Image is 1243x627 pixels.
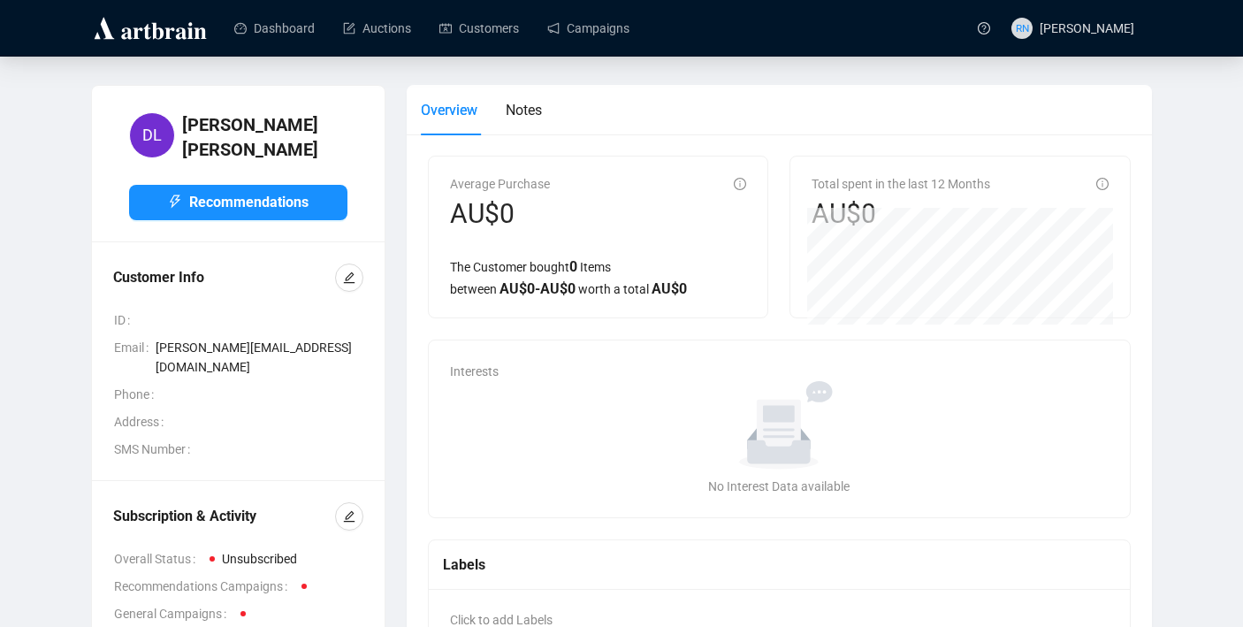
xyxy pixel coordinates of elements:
[457,477,1102,496] div: No Interest Data available
[450,256,746,300] div: The Customer bought Items between worth a total
[114,338,156,377] span: Email
[450,197,550,231] div: AU$0
[114,604,233,623] span: General Campaigns
[812,197,990,231] div: AU$0
[168,195,182,209] span: thunderbolt
[443,554,1116,576] div: Labels
[114,310,137,330] span: ID
[547,5,629,51] a: Campaigns
[506,102,542,119] span: Notes
[114,385,161,404] span: Phone
[182,112,347,162] h4: [PERSON_NAME] [PERSON_NAME]
[114,549,202,569] span: Overall Status
[343,5,411,51] a: Auctions
[450,177,550,191] span: Average Purchase
[421,102,477,119] span: Overview
[1040,21,1134,35] span: [PERSON_NAME]
[222,552,297,566] span: Unsubscribed
[569,258,577,275] span: 0
[450,364,499,378] span: Interests
[1096,178,1109,190] span: info-circle
[91,14,210,42] img: logo
[978,22,990,34] span: question-circle
[343,510,355,523] span: edit
[652,280,687,297] span: AU$ 0
[1015,19,1029,36] span: RN
[439,5,519,51] a: Customers
[189,191,309,213] span: Recommendations
[114,412,171,432] span: Address
[343,271,355,284] span: edit
[114,577,294,596] span: Recommendations Campaigns
[234,5,315,51] a: Dashboard
[129,185,347,220] button: Recommendations
[812,177,990,191] span: Total spent in the last 12 Months
[734,178,746,190] span: info-circle
[156,338,363,377] span: [PERSON_NAME][EMAIL_ADDRESS][DOMAIN_NAME]
[113,506,335,527] div: Subscription & Activity
[142,123,162,148] span: DL
[113,267,335,288] div: Customer Info
[450,613,553,627] span: Click to add Labels
[114,440,197,459] span: SMS Number
[499,280,576,297] span: AU$ 0 - AU$ 0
